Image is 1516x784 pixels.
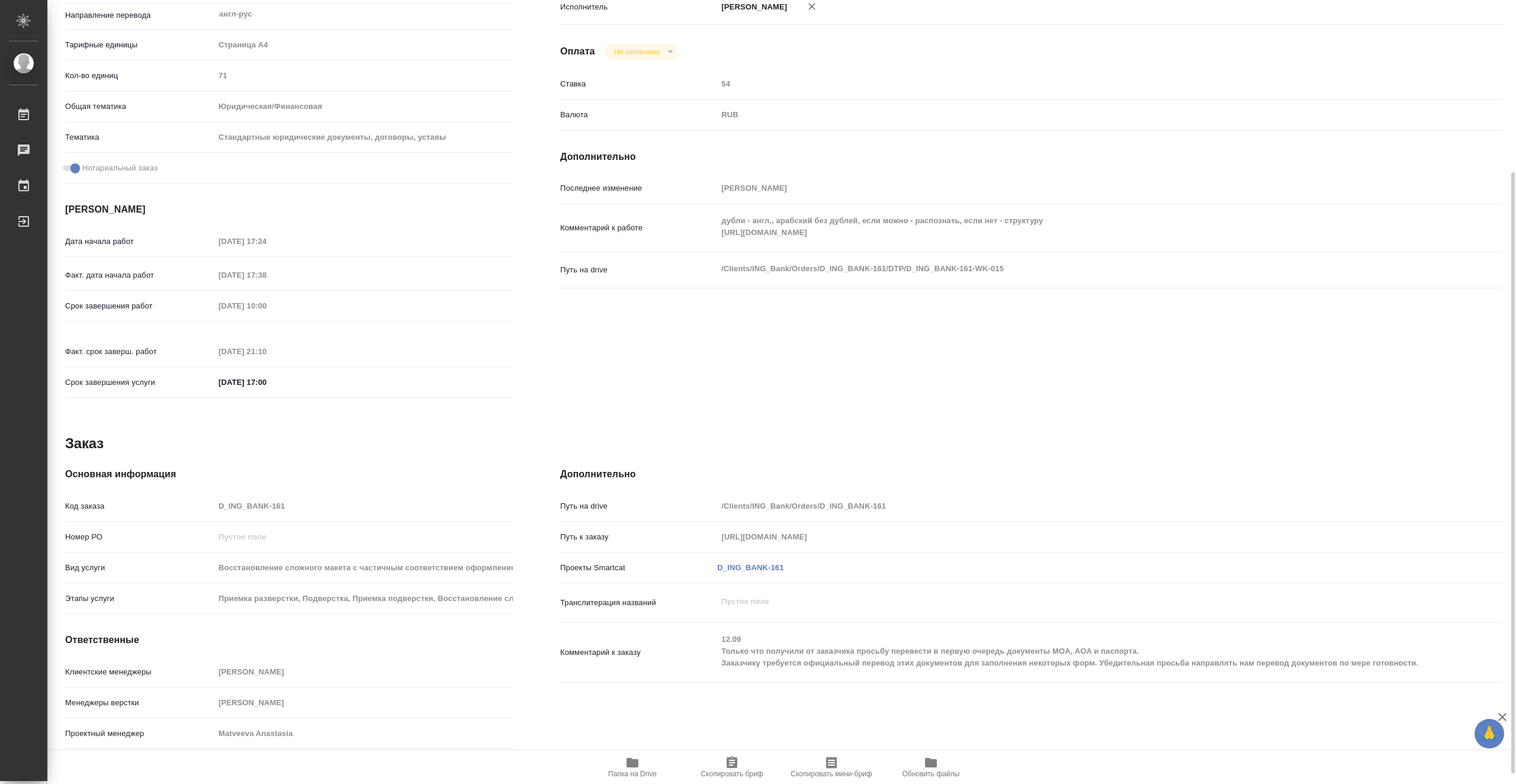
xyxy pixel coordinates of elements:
[65,562,214,574] p: Вид услуги
[682,751,782,784] button: Скопировать бриф
[65,728,214,740] p: Проектный менеджер
[560,531,717,543] p: Путь к заказу
[214,663,513,680] input: Пустое поле
[214,694,513,711] input: Пустое поле
[65,633,513,647] h4: Ответственные
[560,264,717,276] p: Путь на drive
[65,203,513,217] h4: [PERSON_NAME]
[791,770,872,778] span: Скопировать мини-бриф
[65,434,104,453] h2: Заказ
[65,346,214,358] p: Факт. срок заверш. работ
[583,751,682,784] button: Папка на Drive
[611,47,663,57] button: Не оплачена
[1475,719,1504,748] button: 🙏
[717,563,783,572] a: D_ING_BANK-161
[560,597,717,609] p: Транслитерация названий
[214,35,513,55] div: Страница А4
[214,67,513,84] input: Пустое поле
[65,666,214,678] p: Клиентские менеджеры
[214,97,513,117] div: Юридическая/Финансовая
[782,751,881,784] button: Скопировать мини-бриф
[65,9,214,21] p: Направление перевода
[65,593,214,605] p: Этапы услуги
[214,590,513,607] input: Пустое поле
[717,259,1424,279] textarea: /Clients/ING_Bank/Orders/D_ING_BANK-161/DTP/D_ING_BANK-161-WK-015
[560,467,1503,481] h4: Дополнительно
[717,497,1424,515] input: Пустое поле
[65,101,214,113] p: Общая тематика
[717,528,1424,545] input: Пустое поле
[560,150,1503,164] h4: Дополнительно
[717,105,1424,125] div: RUB
[65,500,214,512] p: Код заказа
[717,629,1424,673] textarea: 12.09 Только что получили от заказчика просьбу перевести в первую очередь документы МОA, AOA и па...
[560,562,717,574] p: Проекты Smartcat
[560,78,717,90] p: Ставка
[65,39,214,51] p: Тарифные единицы
[560,1,717,13] p: Исполнитель
[717,211,1424,243] textarea: дубли - англ., арабский без дублей, если можно - распознать, если нет - структуру [URL][DOMAIN_NAME]
[82,162,158,174] span: Нотариальный заказ
[560,44,595,59] h4: Оплата
[881,751,981,784] button: Обновить файлы
[65,697,214,709] p: Менеджеры верстки
[65,131,214,143] p: Тематика
[65,269,214,281] p: Факт. дата начала работ
[1479,721,1499,746] span: 🙏
[65,236,214,248] p: Дата начала работ
[608,770,657,778] span: Папка на Drive
[717,1,787,13] p: [PERSON_NAME]
[560,222,717,234] p: Комментарий к работе
[65,300,214,312] p: Срок завершения работ
[214,374,318,391] input: ✎ Введи что-нибудь
[214,725,513,742] input: Пустое поле
[65,531,214,543] p: Номер РО
[65,70,214,82] p: Кол-во единиц
[214,266,318,284] input: Пустое поле
[214,559,513,576] input: Пустое поле
[65,467,513,481] h4: Основная информация
[214,233,318,250] input: Пустое поле
[560,647,717,658] p: Комментарий к заказу
[717,75,1424,92] input: Пустое поле
[214,343,318,360] input: Пустое поле
[214,297,318,314] input: Пустое поле
[214,127,513,147] div: Стандартные юридические документы, договоры, уставы
[560,182,717,194] p: Последнее изменение
[560,500,717,512] p: Путь на drive
[560,109,717,121] p: Валюта
[605,44,677,60] div: Не оплачена
[214,528,513,545] input: Пустое поле
[65,377,214,388] p: Срок завершения услуги
[701,770,763,778] span: Скопировать бриф
[214,497,513,515] input: Пустое поле
[902,770,960,778] span: Обновить файлы
[717,179,1424,197] input: Пустое поле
